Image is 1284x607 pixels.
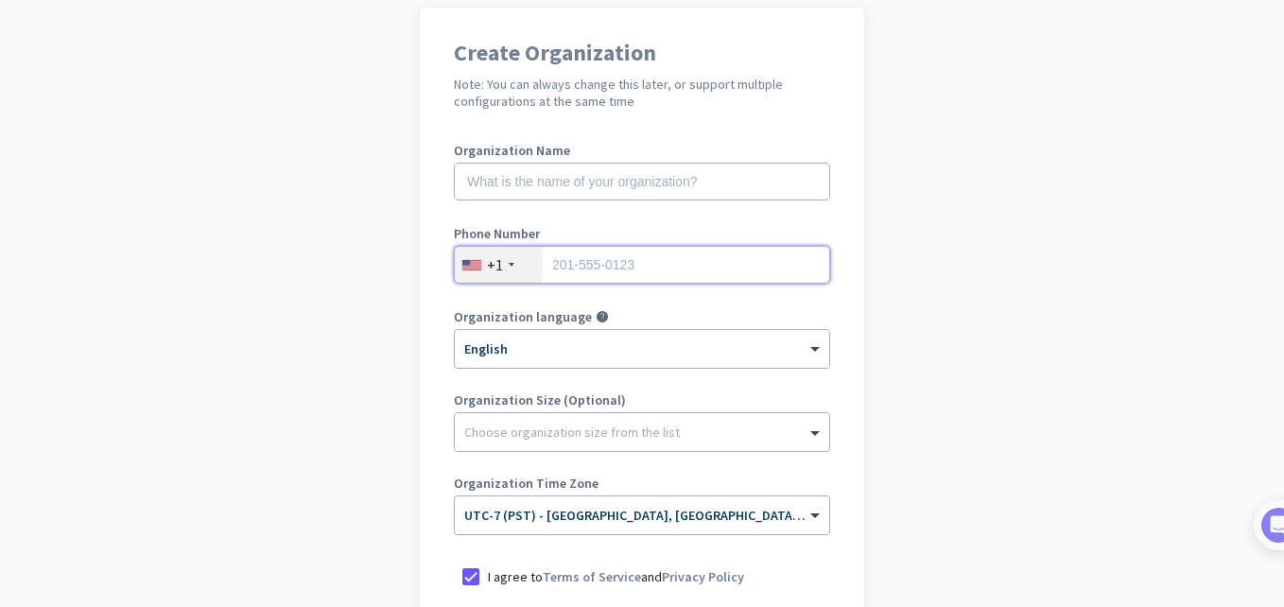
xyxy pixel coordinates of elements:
[454,163,830,200] input: What is the name of your organization?
[454,477,830,490] label: Organization Time Zone
[454,42,830,64] h1: Create Organization
[454,246,830,284] input: 201-555-0123
[543,568,641,585] a: Terms of Service
[454,227,830,240] label: Phone Number
[454,144,830,157] label: Organization Name
[454,76,830,110] h2: Note: You can always change this later, or support multiple configurations at the same time
[454,310,592,323] label: Organization language
[662,568,744,585] a: Privacy Policy
[596,310,609,323] i: help
[488,567,744,586] p: I agree to and
[487,255,503,274] div: +1
[454,393,830,407] label: Organization Size (Optional)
